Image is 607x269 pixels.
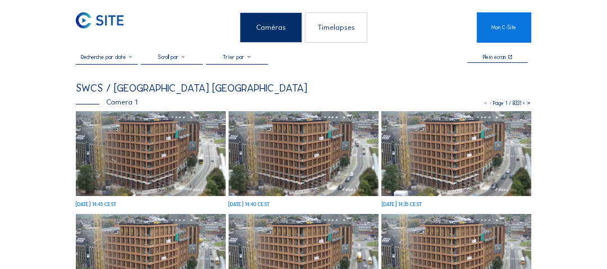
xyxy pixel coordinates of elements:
img: image_53628767 [229,111,378,196]
div: [DATE] 14:45 CEST [76,202,116,207]
img: C-SITE Logo [76,12,124,28]
div: [DATE] 14:35 CEST [381,202,421,207]
input: Recherche par date 󰅀 [76,53,138,61]
img: image_53628922 [76,111,226,196]
span: Page 1 / 8331 [493,100,521,106]
div: Plein écran [483,54,506,60]
img: image_53628711 [381,111,531,196]
div: Timelapses [305,12,367,42]
div: SWCS / [GEOGRAPHIC_DATA] [GEOGRAPHIC_DATA] [76,83,307,94]
div: Caméras [240,12,302,42]
a: Mon C-Site [477,12,531,42]
div: [DATE] 14:40 CEST [229,202,270,207]
div: Camera 1 [76,98,138,106]
a: C-SITE Logo [76,12,130,42]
